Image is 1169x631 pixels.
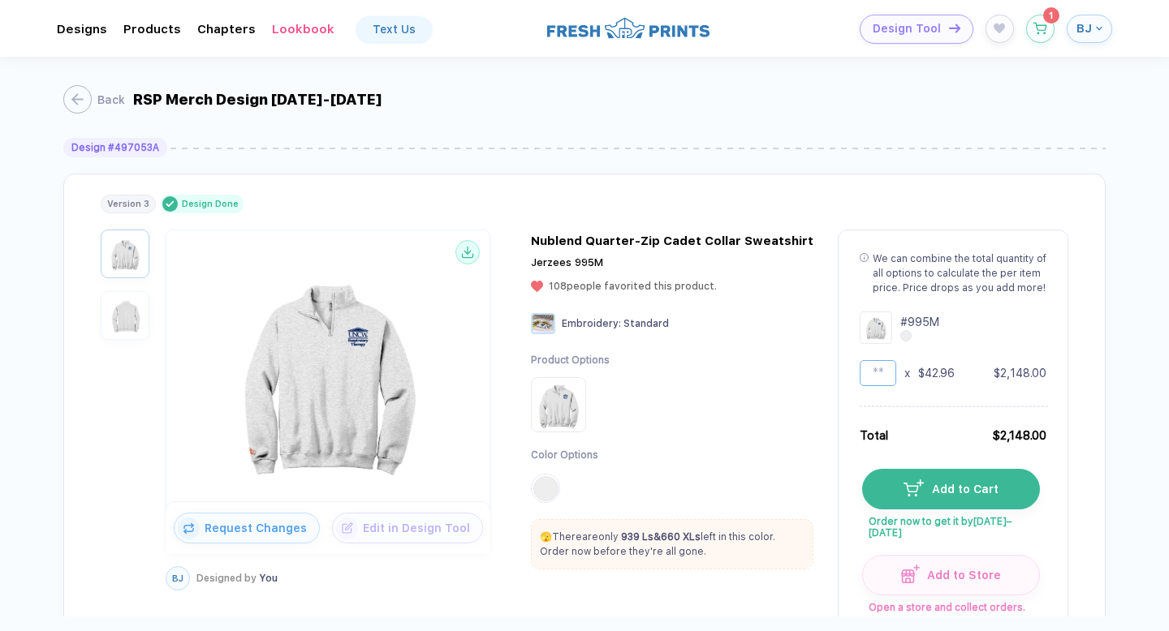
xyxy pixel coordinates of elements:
[1043,7,1059,24] sup: 1
[661,531,701,543] strong: 660 XLs
[920,569,1002,582] span: Add to Store
[532,530,813,559] p: There are only left in this color. Order now before they're all gone.
[621,531,701,543] strong: &
[901,564,920,583] img: icon
[1076,21,1092,36] span: BJ
[873,251,1046,295] div: We can combine the total quantity of all options to calculate the per item price. Price drops as ...
[547,15,710,41] img: logo
[105,234,145,274] img: 1753125205038bahmn_nt_front.png
[862,555,1040,595] button: iconAdd to Store
[860,311,892,344] img: Design Group Summary Cell
[107,199,149,209] div: Version 3
[924,483,999,496] span: Add to Cart
[272,22,334,36] div: Lookbook
[531,256,603,268] span: Jerzees 995M
[918,365,955,381] div: $42.96
[531,449,610,462] div: Color Options
[174,513,320,543] button: iconRequest Changes
[97,93,125,106] div: Back
[63,85,125,114] button: Back
[373,23,416,36] div: Text Us
[1067,15,1112,43] button: BJ
[540,531,552,543] span: 🫣
[949,24,960,32] img: icon
[862,595,1038,613] span: Open a store and collect orders.
[356,16,432,42] a: Text Us
[534,380,583,429] img: Product Option
[862,469,1040,509] button: iconAdd to Cart
[531,313,555,334] img: Embroidery
[549,281,717,292] span: 108 people favorited this product.
[172,573,183,584] span: BJ
[623,318,669,329] span: Standard
[994,365,1046,381] div: $2,148.00
[71,142,159,153] div: Design # 497053A
[860,427,888,444] div: Total
[873,22,941,36] span: Design Tool
[182,199,239,209] div: Design Done
[272,22,334,36] div: LookbookToggle dropdown menu chapters
[105,295,145,336] img: 1753125205038paefs_nt_back.png
[562,318,621,329] span: Embroidery :
[860,15,973,44] button: Design Toolicon
[531,354,610,367] div: Product Options
[862,509,1038,539] span: Order now to get it by [DATE]–[DATE]
[178,517,200,539] img: icon
[170,244,485,499] img: 1753125205038bahmn_nt_front.png
[904,479,924,496] img: icon
[197,22,256,36] div: ChaptersToggle dropdown menu chapters
[900,314,939,330] div: # 995M
[166,566,190,590] button: BJ
[123,22,181,36] div: ProductsToggle dropdown menu
[531,234,813,248] div: Nublend Quarter-Zip Cadet Collar Sweatshirt
[904,365,910,381] div: x
[992,427,1046,444] div: $2,148.00
[57,22,107,36] div: DesignsToggle dropdown menu
[133,91,382,108] div: RSP Merch Design [DATE]-[DATE]
[1049,11,1053,20] span: 1
[621,531,654,543] strong: 939 Ls
[196,573,278,584] div: You
[200,522,319,534] span: Request Changes
[196,573,257,584] span: Designed by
